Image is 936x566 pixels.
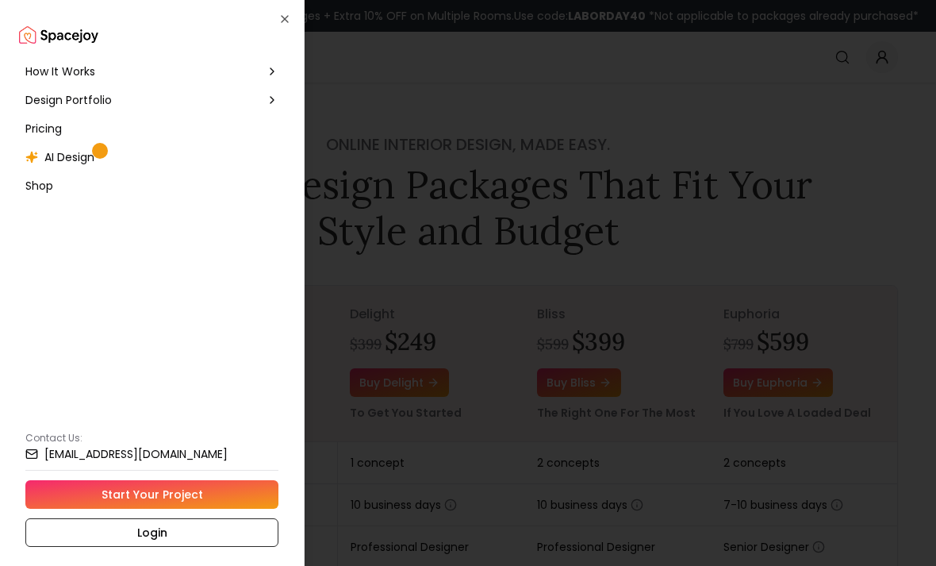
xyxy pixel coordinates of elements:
span: Pricing [25,121,62,137]
a: [EMAIL_ADDRESS][DOMAIN_NAME] [25,448,278,460]
span: Shop [25,178,53,194]
span: How It Works [25,64,95,79]
a: Start Your Project [25,480,278,509]
a: Spacejoy [19,19,98,51]
a: Login [25,518,278,547]
small: [EMAIL_ADDRESS][DOMAIN_NAME] [44,449,228,460]
span: Design Portfolio [25,92,112,108]
span: AI Design [44,149,94,165]
p: Contact Us: [25,432,278,445]
img: Spacejoy Logo [19,19,98,51]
